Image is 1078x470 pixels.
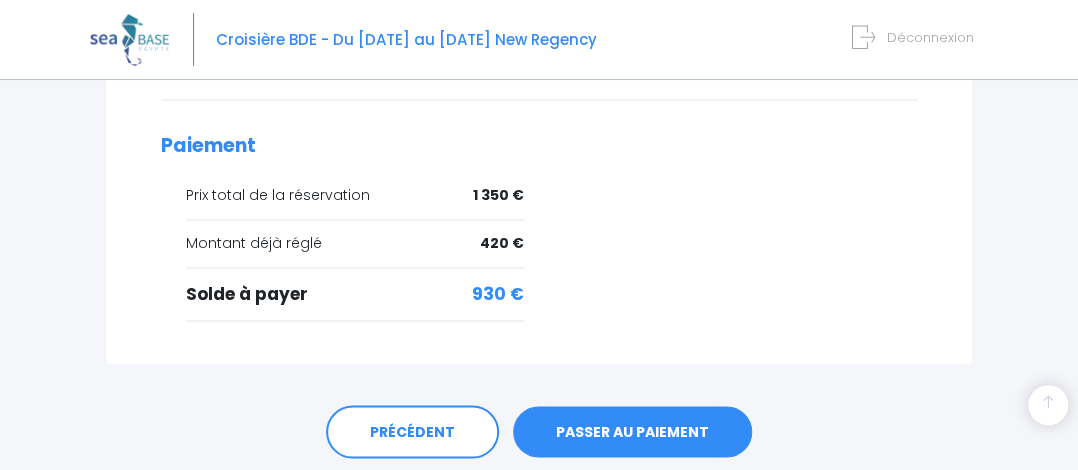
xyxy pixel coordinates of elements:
a: PASSER AU PAIEMENT [513,406,752,458]
span: 420 € [480,233,524,254]
div: Prix total de la réservation [186,185,524,206]
h2: Paiement [161,135,917,158]
span: 930 € [472,281,524,307]
span: Déconnexion [887,28,974,47]
div: Solde à payer [186,281,524,307]
span: 1 350 € [473,185,524,206]
span: Croisière BDE - Du [DATE] au [DATE] New Regency [216,29,597,50]
a: PRÉCÉDENT [326,405,499,459]
div: Montant déjà réglé [186,233,524,254]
